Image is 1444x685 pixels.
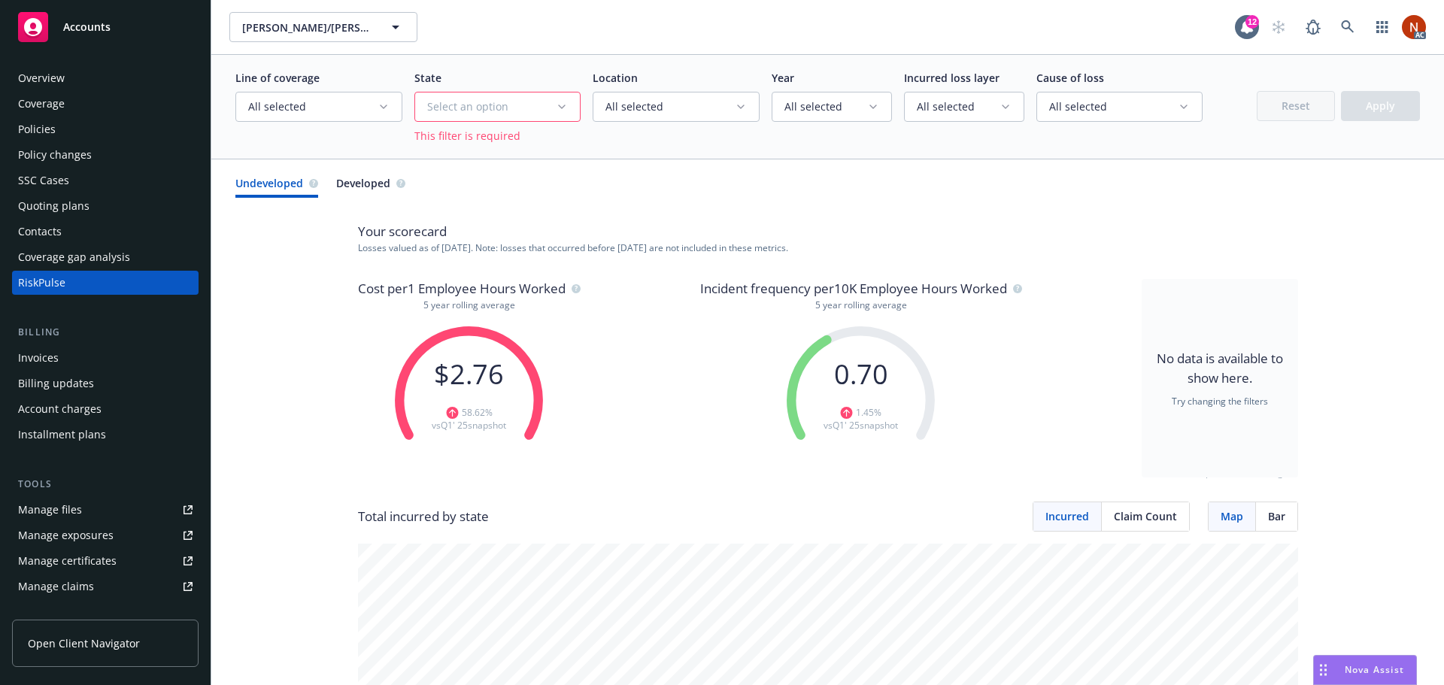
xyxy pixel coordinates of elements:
[856,406,881,419] span: 1.45 %
[12,271,199,295] a: RiskPulse
[1333,12,1363,42] a: Search
[28,635,140,651] span: Open Client Navigator
[12,346,199,370] a: Invoices
[12,117,199,141] a: Policies
[358,299,581,311] p: 5 year rolling average
[772,70,892,86] p: Year
[358,241,1298,254] p: Losses valued as of [DATE] . Note: losses that occurred before [DATE] are not included in these m...
[605,99,735,114] span: All selected
[12,220,199,244] a: Contacts
[12,477,199,492] div: Tools
[235,175,303,191] span: Undeveloped
[414,128,581,144] div: This filter is required
[1142,349,1298,389] p: No data is available to show here.
[18,117,56,141] div: Policies
[1402,15,1426,39] img: photo
[18,346,59,370] div: Invoices
[12,92,199,116] a: Coverage
[414,70,581,86] p: State
[235,70,402,86] p: Line of coverage
[18,168,69,192] div: SSC Cases
[1142,279,1283,299] span: Experience modification
[1172,395,1268,408] p: Try changing the filters
[18,371,94,396] div: Billing updates
[392,359,546,389] p: $ 2.76
[12,143,199,167] a: Policy changes
[18,423,106,447] div: Installment plans
[18,194,89,218] div: Quoting plans
[12,194,199,218] a: Quoting plans
[1036,70,1203,86] p: Cause of loss
[1314,656,1333,684] div: Drag to move
[358,279,566,299] span: Cost per 1 Employee Hours Worked
[12,523,199,547] a: Manage exposures
[18,549,117,573] div: Manage certificates
[12,498,199,522] a: Manage files
[358,222,1298,241] p: Your scorecard
[18,397,102,421] div: Account charges
[1313,655,1417,685] button: Nova Assist
[18,245,130,269] div: Coverage gap analysis
[18,271,65,295] div: RiskPulse
[229,12,417,42] button: [PERSON_NAME]/[PERSON_NAME] Construction, Inc.
[18,574,94,599] div: Manage claims
[700,279,1022,299] p: Incident frequency per 10K Employee Hours Worked
[12,574,199,599] a: Manage claims
[18,220,62,244] div: Contacts
[1341,91,1420,121] button: Apply
[462,406,493,419] span: 58.62 %
[18,92,65,116] div: Coverage
[12,245,199,269] a: Coverage gap analysis
[784,99,867,114] span: All selected
[1049,99,1179,114] span: All selected
[1298,12,1328,42] a: Report a Bug
[917,99,1000,114] span: All selected
[18,66,65,90] div: Overview
[784,359,938,389] p: 0.70
[12,168,199,192] a: SSC Cases
[12,371,199,396] a: Billing updates
[336,175,390,191] span: Developed
[1045,508,1089,524] span: Incurred
[18,143,92,167] div: Policy changes
[1345,663,1404,676] span: Nova Assist
[18,523,114,547] div: Manage exposures
[12,397,199,421] a: Account charges
[358,507,489,526] p: Total incurred by state
[1245,15,1259,29] div: 12
[593,70,760,86] p: Location
[12,549,199,573] a: Manage certificates
[1263,12,1294,42] a: Start snowing
[1114,508,1177,524] span: Claim Count
[12,325,199,340] div: Billing
[1221,508,1243,524] span: Map
[12,66,199,90] a: Overview
[784,419,938,432] p: vs Q1' 25 snapshot
[904,70,1024,86] p: Incurred loss layer
[427,99,557,114] div: Select an option
[1367,12,1397,42] a: Switch app
[18,498,82,522] div: Manage files
[63,21,111,33] span: Accounts
[12,6,199,48] a: Accounts
[12,600,199,624] a: Manage BORs
[1268,508,1285,524] span: Bar
[12,423,199,447] a: Installment plans
[242,20,372,35] span: [PERSON_NAME]/[PERSON_NAME] Construction, Inc.
[248,99,378,114] span: All selected
[700,299,1022,311] p: 5 year rolling average
[18,600,89,624] div: Manage BORs
[392,419,546,432] p: vs Q1' 25 snapshot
